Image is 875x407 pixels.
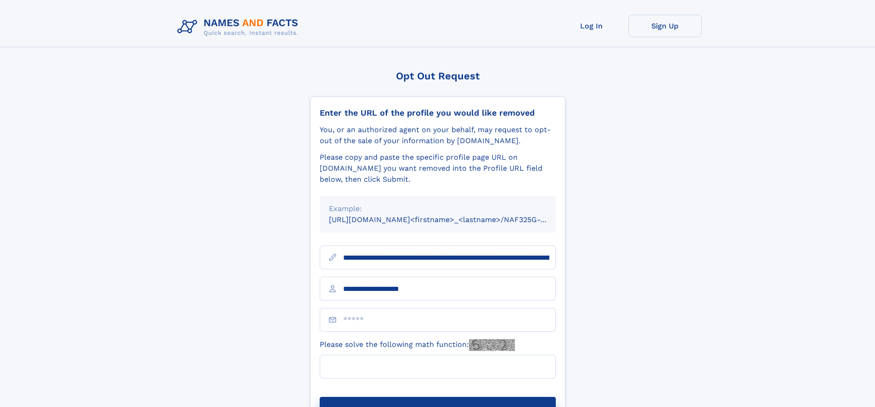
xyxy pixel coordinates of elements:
[310,70,565,82] div: Opt Out Request
[555,15,628,37] a: Log In
[320,339,515,351] label: Please solve the following math function:
[628,15,702,37] a: Sign Up
[329,215,573,224] small: [URL][DOMAIN_NAME]<firstname>_<lastname>/NAF325G-xxxxxxxx
[174,15,306,39] img: Logo Names and Facts
[320,108,556,118] div: Enter the URL of the profile you would like removed
[320,152,556,185] div: Please copy and paste the specific profile page URL on [DOMAIN_NAME] you want removed into the Pr...
[329,203,547,214] div: Example:
[320,124,556,146] div: You, or an authorized agent on your behalf, may request to opt-out of the sale of your informatio...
